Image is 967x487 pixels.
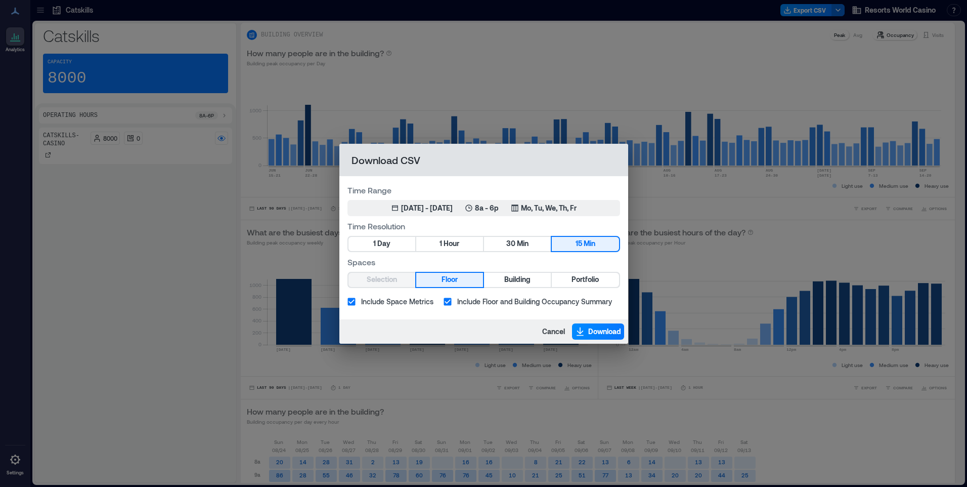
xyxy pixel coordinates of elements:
[401,203,453,213] div: [DATE] - [DATE]
[377,237,390,250] span: Day
[416,273,483,287] button: Floor
[475,203,499,213] p: 8a - 6p
[444,237,459,250] span: Hour
[539,323,568,340] button: Cancel
[347,200,620,216] button: [DATE] - [DATE]8a - 6pMo, Tu, We, Th, Fr
[442,273,458,286] span: Floor
[347,220,620,232] label: Time Resolution
[572,273,599,286] span: Portfolio
[584,237,595,250] span: Min
[416,237,483,251] button: 1 Hour
[504,273,531,286] span: Building
[552,237,619,251] button: 15 Min
[552,273,619,287] button: Portfolio
[517,237,529,250] span: Min
[348,237,415,251] button: 1 Day
[347,256,620,268] label: Spaces
[339,144,628,176] h2: Download CSV
[373,237,376,250] span: 1
[572,323,624,340] button: Download
[588,327,621,337] span: Download
[521,203,577,213] p: Mo, Tu, We, Th, Fr
[439,237,442,250] span: 1
[542,327,565,337] span: Cancel
[484,273,551,287] button: Building
[457,296,612,307] span: Include Floor and Building Occupancy Summary
[484,237,551,251] button: 30 Min
[347,184,620,196] label: Time Range
[506,237,515,250] span: 30
[576,237,582,250] span: 15
[361,296,433,307] span: Include Space Metrics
